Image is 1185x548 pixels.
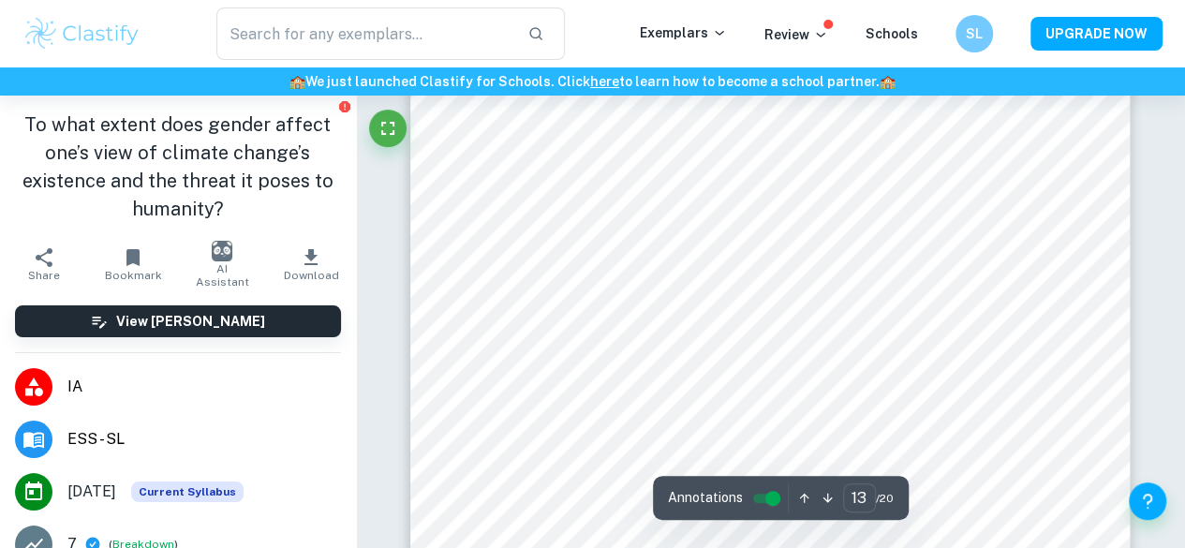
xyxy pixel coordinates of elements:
[116,311,265,332] h6: View [PERSON_NAME]
[89,238,178,290] button: Bookmark
[876,490,894,507] span: / 20
[15,111,341,223] h1: To what extent does gender affect one’s view of climate change’s existence and the threat it pose...
[15,305,341,337] button: View [PERSON_NAME]
[67,428,341,451] span: ESS - SL
[955,15,993,52] button: SL
[67,481,116,503] span: [DATE]
[668,488,743,508] span: Annotations
[1129,482,1166,520] button: Help and Feedback
[289,74,305,89] span: 🏫
[880,74,896,89] span: 🏫
[284,269,339,282] span: Download
[369,110,407,147] button: Fullscreen
[764,24,828,45] p: Review
[212,241,232,261] img: AI Assistant
[590,74,619,89] a: here
[131,481,244,502] div: This exemplar is based on the current syllabus. Feel free to refer to it for inspiration/ideas wh...
[178,238,267,290] button: AI Assistant
[189,262,256,289] span: AI Assistant
[1030,17,1163,51] button: UPGRADE NOW
[866,26,918,41] a: Schools
[67,376,341,398] span: IA
[105,269,162,282] span: Bookmark
[22,15,141,52] img: Clastify logo
[216,7,512,60] input: Search for any exemplars...
[338,99,352,113] button: Report issue
[640,22,727,43] p: Exemplars
[131,481,244,502] span: Current Syllabus
[267,238,356,290] button: Download
[28,269,60,282] span: Share
[964,23,985,44] h6: SL
[4,71,1181,92] h6: We just launched Clastify for Schools. Click to learn how to become a school partner.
